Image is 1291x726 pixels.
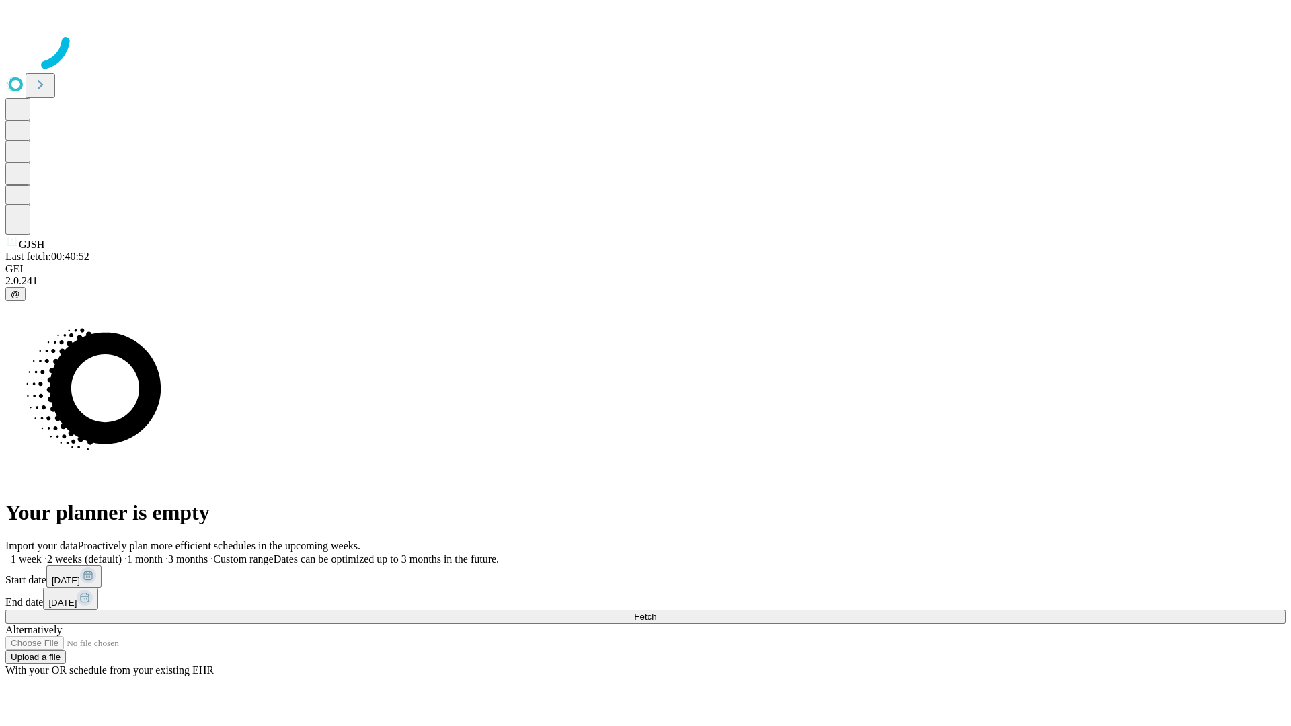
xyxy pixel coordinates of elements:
[5,500,1286,525] h1: Your planner is empty
[168,553,208,565] span: 3 months
[5,610,1286,624] button: Fetch
[5,588,1286,610] div: End date
[5,624,62,635] span: Alternatively
[48,598,77,608] span: [DATE]
[127,553,163,565] span: 1 month
[5,664,214,676] span: With your OR schedule from your existing EHR
[46,565,102,588] button: [DATE]
[5,540,78,551] span: Import your data
[5,251,89,262] span: Last fetch: 00:40:52
[43,588,98,610] button: [DATE]
[5,287,26,301] button: @
[19,239,44,250] span: GJSH
[213,553,273,565] span: Custom range
[5,650,66,664] button: Upload a file
[78,540,360,551] span: Proactively plan more efficient schedules in the upcoming weeks.
[11,553,42,565] span: 1 week
[274,553,499,565] span: Dates can be optimized up to 3 months in the future.
[5,263,1286,275] div: GEI
[52,575,80,586] span: [DATE]
[11,289,20,299] span: @
[47,553,122,565] span: 2 weeks (default)
[5,565,1286,588] div: Start date
[5,275,1286,287] div: 2.0.241
[634,612,656,622] span: Fetch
